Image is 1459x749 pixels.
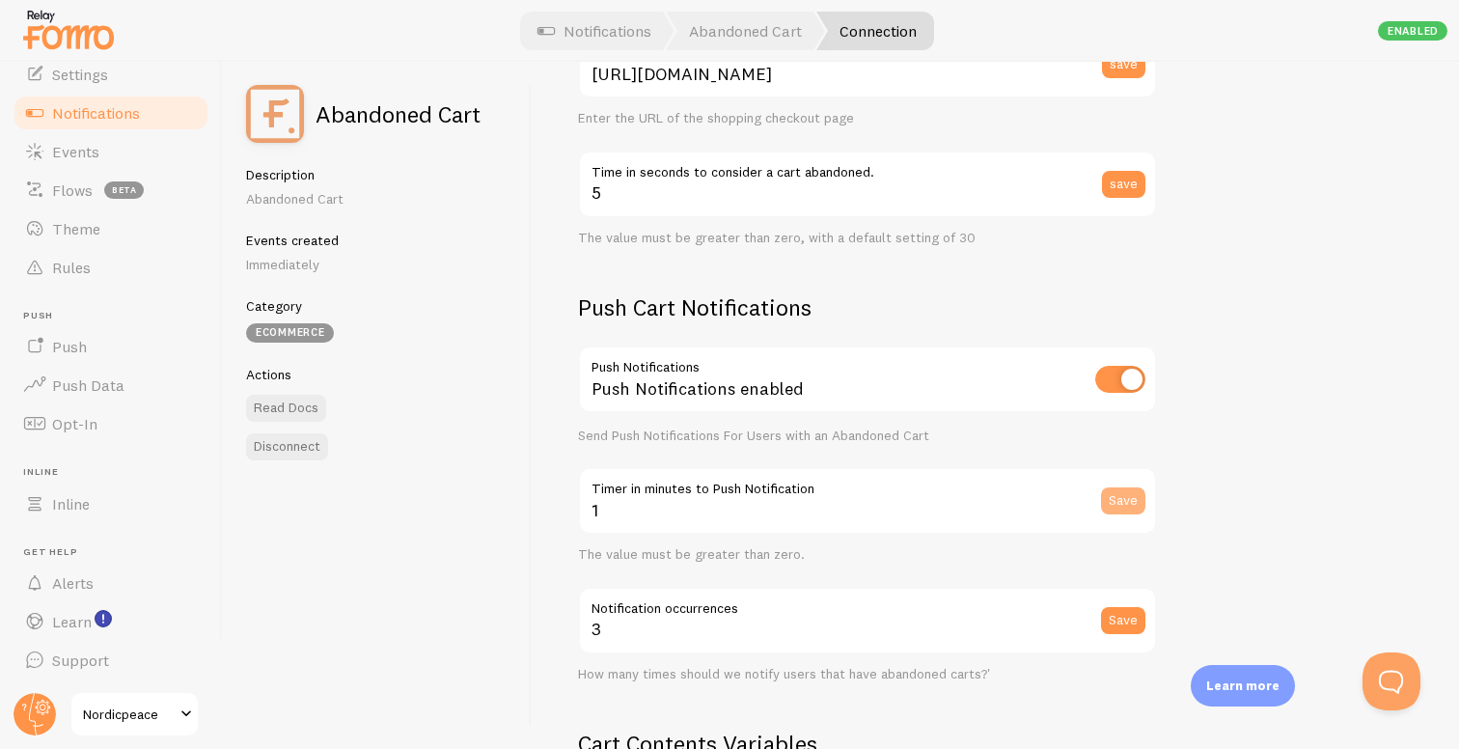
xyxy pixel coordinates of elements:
[578,546,1157,564] div: The value must be greater than zero.
[1102,51,1145,78] button: save
[95,610,112,627] svg: <p>Watch New Feature Tutorials!</p>
[578,110,1157,127] div: Enter the URL of the shopping checkout page
[52,180,93,200] span: Flows
[23,310,210,322] span: Push
[246,297,508,315] h5: Category
[578,346,1157,416] div: Push Notifications enabled
[52,258,91,277] span: Rules
[52,337,87,356] span: Push
[246,323,334,343] div: eCommerce
[69,691,200,737] a: Nordicpeace
[52,573,94,593] span: Alerts
[246,255,508,274] p: Immediately
[12,171,210,209] a: Flows beta
[12,55,210,94] a: Settings
[246,433,328,460] button: Disconnect
[578,587,1157,620] label: Notification occurrences
[23,546,210,559] span: Get Help
[578,230,1157,247] div: The value must be greater than zero, with a default setting of 30
[12,602,210,641] a: Learn
[52,494,90,513] span: Inline
[578,467,1157,500] label: Timer in minutes to Push Notification
[12,132,210,171] a: Events
[578,428,1157,445] div: Send Push Notifications For Users with an Abandoned Cart
[1101,607,1145,634] button: Save
[52,651,109,670] span: Support
[12,248,210,287] a: Rules
[12,641,210,680] a: Support
[246,166,508,183] h5: Description
[52,375,124,395] span: Push Data
[578,151,1157,218] input: 30
[246,189,508,208] p: Abandoned Cart
[12,94,210,132] a: Notifications
[12,485,210,523] a: Inline
[12,327,210,366] a: Push
[1191,665,1295,707] div: Learn more
[52,414,97,433] span: Opt-In
[578,151,1157,183] label: Time in seconds to consider a cart abandoned.
[104,181,144,199] span: beta
[1206,677,1280,695] p: Learn more
[1363,652,1420,710] iframe: Help Scout Beacon - Open
[83,703,175,726] span: Nordicpeace
[246,395,326,422] a: Read Docs
[12,366,210,404] a: Push Data
[316,102,481,125] h2: Abandoned Cart
[23,466,210,479] span: Inline
[12,564,210,602] a: Alerts
[52,219,100,238] span: Theme
[578,292,1157,322] h2: Push Cart Notifications
[246,366,508,383] h5: Actions
[20,5,117,54] img: fomo-relay-logo-orange.svg
[52,142,99,161] span: Events
[1101,487,1145,514] button: Save
[52,103,140,123] span: Notifications
[246,85,304,143] img: fomo_icons_abandoned_cart.svg
[12,404,210,443] a: Opt-In
[52,612,92,631] span: Learn
[246,232,508,249] h5: Events created
[1102,171,1145,198] button: save
[52,65,108,84] span: Settings
[578,666,1157,683] div: How many times should we notify users that have abandoned carts?'
[12,209,210,248] a: Theme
